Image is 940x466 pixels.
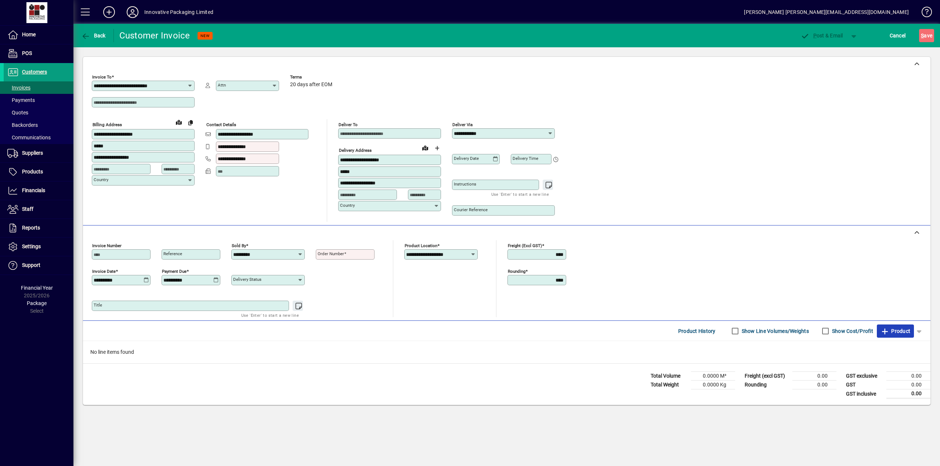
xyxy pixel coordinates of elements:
span: Customers [22,69,47,75]
button: Choose address [431,142,443,154]
button: Cancel [888,29,908,42]
a: Reports [4,219,73,237]
div: Customer Invoice [119,30,190,41]
button: Copy to Delivery address [185,117,196,128]
span: NEW [200,33,210,38]
mat-label: Instructions [454,181,476,187]
label: Show Line Volumes/Weights [740,327,809,335]
span: Settings [22,243,41,249]
span: Staff [22,206,33,212]
mat-label: Title [94,302,102,308]
mat-label: Invoice date [92,269,116,274]
span: 20 days after EOM [290,82,332,88]
label: Show Cost/Profit [831,327,873,335]
button: Post & Email [797,29,847,42]
span: ave [921,30,932,41]
div: [PERSON_NAME] [PERSON_NAME][EMAIL_ADDRESS][DOMAIN_NAME] [744,6,909,18]
mat-label: Order number [318,251,344,256]
a: Support [4,256,73,275]
span: ost & Email [800,33,843,38]
span: Product [881,325,910,337]
td: Total Volume [647,372,691,381]
button: Product [877,324,914,338]
span: Package [27,300,47,306]
a: Products [4,163,73,181]
span: Backorders [7,122,38,128]
a: Payments [4,94,73,106]
a: Home [4,26,73,44]
button: Save [919,29,934,42]
td: 0.00 [886,381,930,389]
a: Financials [4,181,73,200]
td: 0.00 [792,372,836,381]
button: Product History [675,324,719,338]
span: Home [22,32,36,37]
mat-label: Product location [405,243,437,248]
mat-label: Delivery date [454,156,479,161]
mat-hint: Use 'Enter' to start a new line [491,190,549,198]
td: Rounding [741,381,792,389]
span: POS [22,50,32,56]
span: Quotes [7,110,28,115]
button: Add [97,5,121,19]
mat-label: Attn [218,82,226,88]
span: Terms [290,75,334,80]
a: Quotes [4,106,73,119]
mat-label: Payment due [162,269,187,274]
span: P [813,33,817,38]
span: Cancel [890,30,906,41]
span: Communications [7,135,51,140]
a: POS [4,44,73,63]
a: Invoices [4,81,73,94]
mat-label: Courier Reference [454,207,488,212]
span: Product History [678,325,716,337]
mat-label: Delivery status [233,277,261,282]
td: GST [842,381,886,389]
mat-label: Reference [163,251,182,256]
button: Profile [121,5,144,19]
a: Staff [4,200,73,219]
td: 0.00 [886,372,930,381]
div: No line items found [83,341,930,363]
span: Financials [22,187,45,193]
mat-label: Invoice number [92,243,122,248]
td: GST exclusive [842,372,886,381]
a: Settings [4,238,73,256]
span: Back [81,33,106,38]
mat-label: Deliver via [452,122,473,127]
button: Back [79,29,108,42]
span: S [921,33,924,38]
span: Financial Year [21,285,53,291]
mat-hint: Use 'Enter' to start a new line [241,311,299,319]
span: Suppliers [22,150,43,156]
span: Products [22,169,43,175]
td: 0.0000 Kg [691,381,735,389]
span: Reports [22,225,40,231]
td: Freight (excl GST) [741,372,792,381]
a: Backorders [4,119,73,131]
td: 0.00 [792,381,836,389]
td: GST inclusive [842,389,886,399]
span: Support [22,262,40,268]
span: Invoices [7,85,30,91]
mat-label: Sold by [232,243,246,248]
mat-label: Rounding [508,269,525,274]
mat-label: Country [340,203,355,208]
mat-label: Freight (excl GST) [508,243,542,248]
a: Suppliers [4,144,73,162]
td: 0.0000 M³ [691,372,735,381]
app-page-header-button: Back [73,29,114,42]
a: View on map [173,116,185,128]
mat-label: Country [94,177,108,182]
td: Total Weight [647,381,691,389]
a: Knowledge Base [916,1,931,25]
a: Communications [4,131,73,144]
div: Innovative Packaging Limited [144,6,213,18]
td: 0.00 [886,389,930,399]
span: Payments [7,97,35,103]
a: View on map [419,142,431,154]
mat-label: Invoice To [92,74,112,80]
mat-label: Deliver To [339,122,358,127]
mat-label: Delivery time [513,156,538,161]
